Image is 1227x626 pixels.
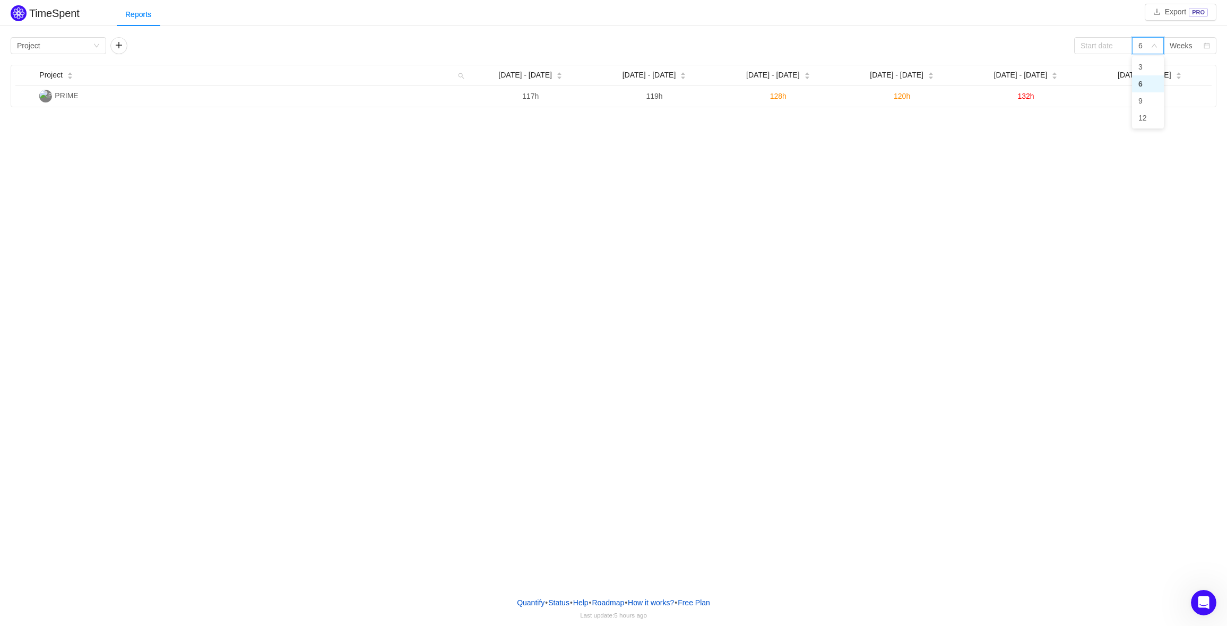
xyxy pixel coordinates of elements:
input: Start date [1074,37,1133,54]
i: icon: caret-down [556,75,562,78]
i: icon: caret-up [680,71,686,74]
button: Free Plan [677,595,711,611]
span: Project [39,70,63,81]
i: icon: calendar [1204,42,1210,50]
img: Quantify logo [11,5,27,21]
i: icon: caret-up [1052,71,1058,74]
div: Sort [1051,71,1058,78]
span: 117h [522,92,539,100]
div: 6 [1138,38,1143,54]
button: How it works? [627,595,675,611]
li: 9 [1132,92,1164,109]
span: • [570,598,573,607]
span: 119h [646,92,662,100]
i: icon: caret-down [680,75,686,78]
span: • [589,598,592,607]
span: [DATE] - [DATE] [746,70,800,81]
span: [DATE] - [DATE] [870,70,923,81]
i: icon: down [93,42,100,50]
button: icon: plus [110,37,127,54]
div: Sort [680,71,686,78]
span: 5 hours ago [614,612,647,619]
button: icon: downloadExportPRO [1145,4,1216,21]
a: Quantify [516,595,545,611]
li: 3 [1132,58,1164,75]
a: Help [573,595,589,611]
span: 128h [770,92,787,100]
i: icon: caret-up [804,71,810,74]
a: Roadmap [592,595,625,611]
div: Reports [117,3,160,27]
div: Sort [67,71,73,78]
span: • [545,598,548,607]
span: 120h [894,92,910,100]
div: Sort [928,71,934,78]
span: Last update: [580,612,647,619]
span: [DATE] - [DATE] [994,70,1048,81]
span: [DATE] - [DATE] [1118,70,1171,81]
span: 132h [1017,92,1034,100]
a: Status [548,595,570,611]
i: icon: caret-down [67,75,73,78]
i: icon: search [454,65,469,85]
div: Project [17,38,40,54]
li: 6 [1132,75,1164,92]
i: icon: caret-down [1176,75,1181,78]
div: Weeks [1170,38,1193,54]
i: icon: caret-up [928,71,934,74]
h2: TimeSpent [29,7,80,19]
i: icon: caret-up [556,71,562,74]
span: [DATE] - [DATE] [623,70,676,81]
span: • [675,598,677,607]
div: Sort [1176,71,1182,78]
span: • [625,598,627,607]
i: icon: caret-down [928,75,934,78]
div: Sort [804,71,810,78]
i: icon: caret-down [1052,75,1058,78]
i: icon: down [1151,42,1157,50]
span: [DATE] - [DATE] [498,70,552,81]
i: icon: caret-up [1176,71,1181,74]
i: icon: caret-up [67,71,73,74]
iframe: Intercom live chat [1191,590,1216,615]
div: Sort [556,71,563,78]
span: PRIME [55,91,78,100]
i: icon: caret-down [804,75,810,78]
li: 12 [1132,109,1164,126]
img: P [39,90,52,102]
